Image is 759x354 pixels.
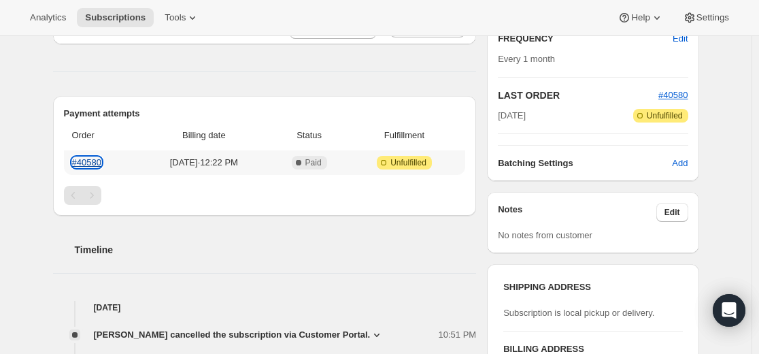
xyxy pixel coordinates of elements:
button: Subscriptions [77,8,154,27]
h3: SHIPPING ADDRESS [503,280,682,294]
nav: Pagination [64,186,466,205]
span: Unfulfilled [390,157,426,168]
span: Subscription is local pickup or delivery. [503,308,654,318]
h4: [DATE] [53,301,477,315]
h2: Timeline [75,243,477,257]
span: [PERSON_NAME] cancelled the subscription via Customer Portal. [94,328,371,342]
span: Billing date [141,129,267,142]
button: [PERSON_NAME] cancelled the subscription via Customer Portal. [94,328,384,342]
span: Tools [165,12,186,23]
button: #40580 [658,88,688,102]
button: Settings [675,8,737,27]
span: Status [275,129,343,142]
span: [DATE] [498,109,526,123]
span: [DATE] · 12:22 PM [141,156,267,170]
button: Edit [664,28,696,50]
button: Add [664,152,696,174]
button: Help [609,8,671,27]
span: Paid [305,157,322,168]
h2: FREQUENCY [498,32,673,46]
span: 10:51 PM [439,328,477,342]
span: Fulfillment [352,129,457,142]
span: Edit [664,207,680,218]
h2: Payment attempts [64,107,466,120]
span: No notes from customer [498,230,592,240]
button: Edit [656,203,688,222]
h2: LAST ORDER [498,88,658,102]
button: Analytics [22,8,74,27]
a: #40580 [658,90,688,100]
span: Unfulfilled [647,110,683,121]
h3: Notes [498,203,656,222]
span: Add [672,157,688,170]
span: Analytics [30,12,66,23]
button: Tools [156,8,207,27]
span: Every 1 month [498,54,555,64]
span: Subscriptions [85,12,146,23]
span: Edit [673,32,688,46]
th: Order [64,120,137,150]
h6: Batching Settings [498,157,672,170]
span: Help [631,12,650,23]
div: Open Intercom Messenger [713,294,745,327]
span: Settings [696,12,729,23]
a: #40580 [72,157,101,167]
